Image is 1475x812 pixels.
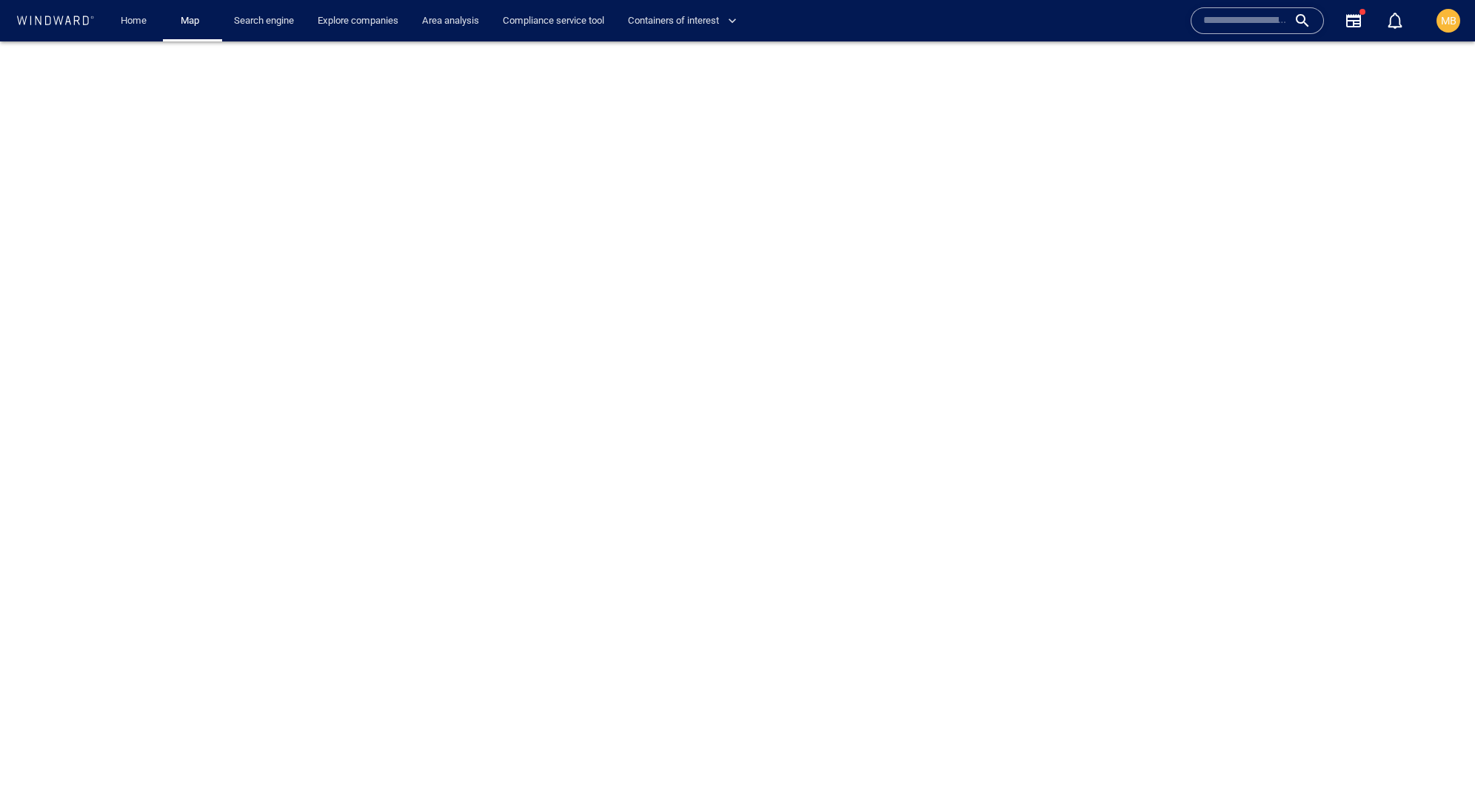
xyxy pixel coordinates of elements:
[115,8,153,34] a: Home
[416,8,485,34] a: Area analysis
[1434,6,1463,36] button: MB
[312,8,404,34] a: Explore companies
[1441,15,1456,27] span: MB
[1412,745,1464,801] iframe: Chat
[622,8,749,34] button: Containers of interest
[110,8,157,34] button: Home
[169,8,216,34] button: Map
[497,8,610,34] a: Compliance service tool
[175,8,210,34] a: Map
[228,8,300,34] a: Search engine
[628,13,737,30] span: Containers of interest
[1386,12,1404,30] div: Notification center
